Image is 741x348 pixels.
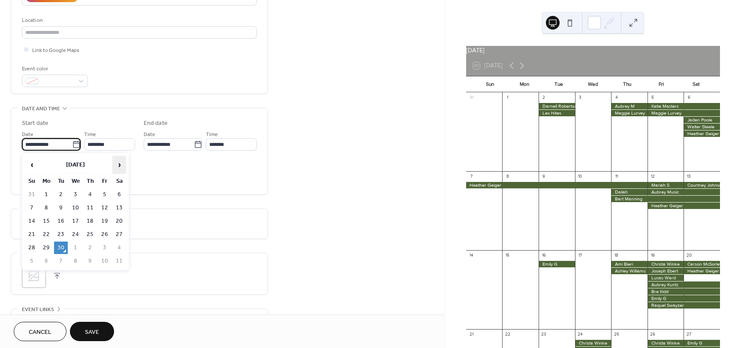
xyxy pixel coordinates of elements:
[83,215,97,227] td: 18
[84,130,96,139] span: Time
[648,275,684,281] div: Lucas Ward
[614,95,620,101] div: 4
[648,203,720,209] div: Heather Geiger
[69,202,82,214] td: 10
[22,305,54,314] span: Event links
[25,175,39,188] th: Su
[611,110,648,116] div: Maggie Lurvey
[98,215,111,227] td: 19
[32,46,79,55] span: Link to Google Maps
[686,331,692,337] div: 27
[144,130,155,139] span: Date
[22,104,60,113] span: Date and time
[611,261,648,267] div: Ami Bieri
[679,76,713,93] div: Sat
[650,331,656,337] div: 26
[541,331,547,337] div: 23
[83,242,97,254] td: 2
[39,156,111,174] th: [DATE]
[468,95,474,101] div: 31
[575,340,611,346] div: Christa Winke
[648,103,720,109] div: Katie Masters
[54,228,68,241] td: 23
[112,242,126,254] td: 4
[610,76,645,93] div: Thu
[83,175,97,188] th: Th
[539,110,575,116] div: Lex Hites
[507,76,542,93] div: Mon
[648,110,720,116] div: Maggie Lurvey
[614,331,620,337] div: 25
[25,255,39,267] td: 5
[98,255,111,267] td: 10
[85,328,99,337] span: Save
[466,182,648,188] div: Heather Geiger
[25,228,39,241] td: 21
[645,76,679,93] div: Fri
[22,264,46,288] div: ;
[648,340,684,346] div: Christa Winke
[83,188,97,201] td: 4
[648,281,720,288] div: Aubrey Kuntz
[54,202,68,214] td: 9
[650,95,656,101] div: 5
[614,252,620,258] div: 18
[25,202,39,214] td: 7
[25,215,39,227] td: 14
[98,175,111,188] th: Fr
[25,188,39,201] td: 31
[505,252,511,258] div: 15
[112,175,126,188] th: Sa
[83,228,97,241] td: 25
[69,188,82,201] td: 3
[684,268,720,274] div: Heather Geiger
[576,76,610,93] div: Wed
[39,202,53,214] td: 8
[14,322,66,341] a: Cancel
[577,331,583,337] div: 24
[39,228,53,241] td: 22
[206,130,218,139] span: Time
[684,261,720,267] div: Carson McSorley
[611,268,648,274] div: Ashley Williams
[11,309,268,327] div: •••
[22,119,48,128] div: Start date
[54,188,68,201] td: 2
[98,228,111,241] td: 26
[684,182,720,188] div: Courtney Johnson
[505,95,511,101] div: 1
[505,331,511,337] div: 22
[648,261,684,267] div: Christa Winke
[468,331,474,337] div: 21
[614,173,620,179] div: 11
[577,95,583,101] div: 3
[69,175,82,188] th: We
[144,119,168,128] div: End date
[22,130,33,139] span: Date
[466,46,720,55] div: [DATE]
[648,189,720,195] div: Aubrey Music
[577,252,583,258] div: 17
[542,76,576,93] div: Tue
[29,328,51,337] span: Cancel
[611,103,648,109] div: Aubrey M
[98,242,111,254] td: 3
[648,268,684,274] div: Joseph Ebert
[577,173,583,179] div: 10
[54,175,68,188] th: Tu
[39,255,53,267] td: 6
[684,124,720,130] div: Walter Steele
[684,130,720,137] div: Heather Geiger
[648,295,720,302] div: Emily G
[648,302,720,309] div: Raquel Swayzer
[541,173,547,179] div: 9
[541,95,547,101] div: 2
[468,173,474,179] div: 7
[505,173,511,179] div: 8
[650,252,656,258] div: 19
[684,340,720,346] div: Emily G
[22,64,86,73] div: Event color
[25,156,38,173] span: ‹
[98,188,111,201] td: 5
[648,288,720,295] div: Bre Kidd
